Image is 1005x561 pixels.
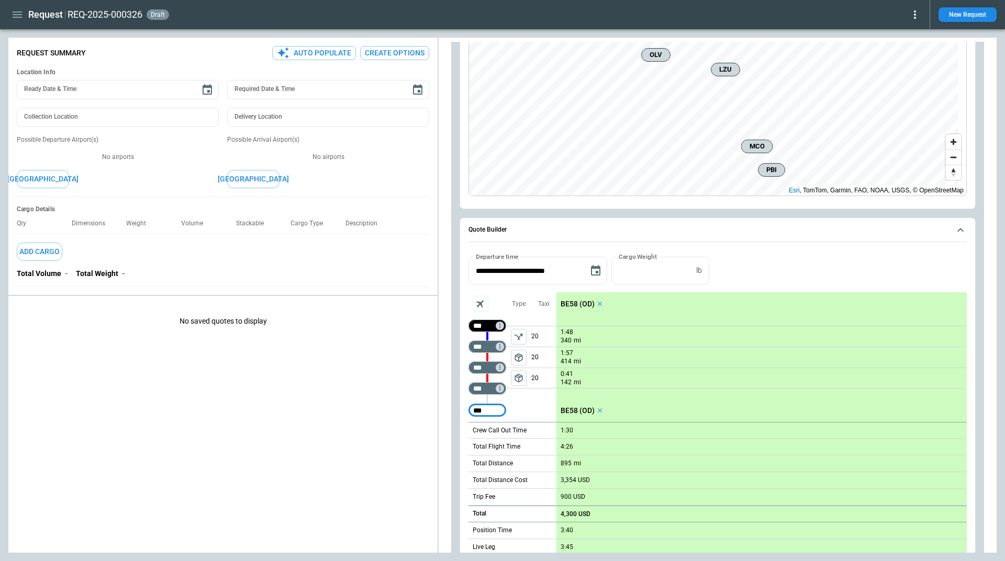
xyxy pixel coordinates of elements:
p: - [65,269,68,278]
span: Type of sector [511,350,527,365]
p: Weight [126,220,154,227]
label: Cargo Weight [619,252,657,261]
p: mi [574,459,581,468]
p: 4,300 USD [561,510,590,518]
p: 3,354 USD [561,476,590,484]
span: LZU [716,64,735,75]
span: PBI [763,165,780,175]
div: Not found [468,319,506,332]
h6: Quote Builder [468,226,507,233]
p: Request Summary [17,49,86,58]
p: 414 [561,357,572,366]
span: OLV [646,50,666,60]
button: New Request [939,7,997,22]
p: Cargo Type [291,220,331,227]
p: Dimensions [72,220,114,227]
p: Position Time [473,526,512,535]
p: Total Distance Cost [473,476,528,485]
canvas: Map [469,29,958,196]
p: Taxi [538,300,550,308]
p: Crew Call Out Time [473,426,527,435]
button: Zoom in [946,134,961,150]
div: Too short [468,340,506,353]
button: Add Cargo [17,243,62,261]
span: package_2 [513,373,524,383]
p: 1:48 [561,328,573,336]
p: No saved quotes to display [8,300,438,342]
p: 895 [561,460,572,467]
button: Choose date, selected date is Oct 14, 2025 [585,260,606,281]
button: left aligned [511,329,527,345]
p: 1:57 [561,349,573,357]
p: No airports [17,153,219,162]
button: left aligned [511,370,527,386]
p: BE58 (OD) [561,406,595,415]
button: Quote Builder [468,218,967,242]
p: BE58 (OD) [561,300,595,308]
label: Departure time [476,252,519,261]
p: 142 [561,378,572,387]
p: Trip Fee [473,493,495,501]
p: Description [345,220,386,227]
p: 20 [531,326,556,347]
p: Stackable [236,220,272,227]
div: Too short [468,382,506,395]
button: Zoom out [946,150,961,165]
p: Total Weight [76,269,118,278]
button: Create Options [360,46,429,60]
button: left aligned [511,350,527,365]
span: Type of sector [511,370,527,386]
div: Too short [468,404,506,417]
button: Auto Populate [272,46,356,60]
div: Too short [468,361,506,374]
span: draft [149,11,167,18]
span: Type of sector [511,329,527,345]
button: Choose date [407,79,428,100]
p: Total Distance [473,459,513,468]
a: Esri [789,187,800,194]
span: package_2 [513,352,524,363]
p: 340 [561,336,572,345]
span: Aircraft selection [473,296,488,312]
h6: Cargo Details [17,205,429,213]
p: No airports [227,153,429,162]
p: 900 USD [561,493,585,501]
p: Total Volume [17,269,61,278]
p: lb [696,266,702,275]
div: , TomTom, Garmin, FAO, NOAA, USGS, © OpenStreetMap [789,185,964,196]
p: 0:41 [561,370,573,378]
p: mi [574,357,581,366]
h6: Location Info [17,68,429,76]
p: 3:45 [561,543,573,551]
button: [GEOGRAPHIC_DATA] [227,170,280,188]
p: mi [574,336,581,345]
p: Possible Departure Airport(s) [17,135,219,144]
p: Type [512,300,526,308]
p: 1:30 [561,427,573,434]
p: 20 [531,347,556,368]
button: Choose date [197,79,218,100]
span: MCO [746,141,768,152]
p: Possible Arrival Airport(s) [227,135,429,144]
p: 3:40 [561,526,573,534]
p: - [122,269,125,278]
p: Total Flight Time [473,442,520,451]
p: 4:26 [561,443,573,451]
p: Live Leg [473,543,495,552]
h2: REQ-2025-000326 [68,8,142,21]
p: mi [574,378,581,387]
p: Qty [17,220,35,227]
h1: Request [28,8,63,21]
p: Volume [181,220,211,227]
h6: Total [473,510,486,517]
button: Reset bearing to north [946,165,961,180]
p: 20 [531,368,556,388]
button: [GEOGRAPHIC_DATA] [17,170,69,188]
